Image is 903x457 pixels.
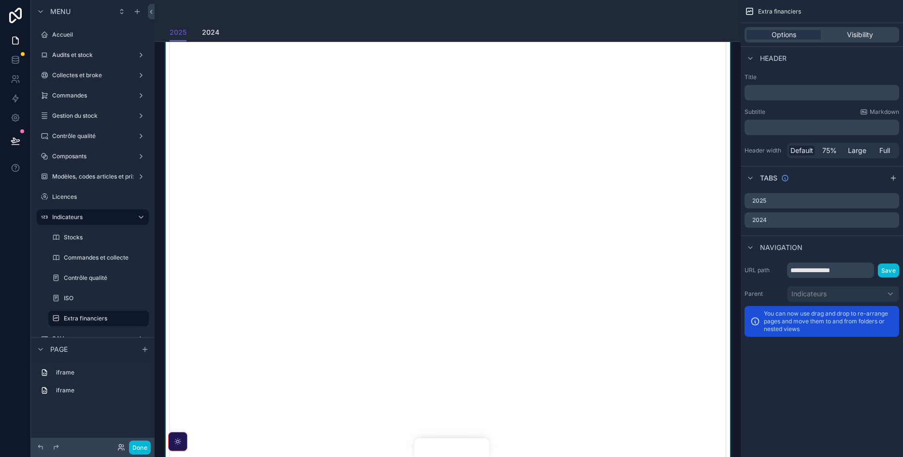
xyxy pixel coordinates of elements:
a: Stocks [48,230,149,245]
div: scrollable content [31,360,155,408]
span: Options [772,30,796,40]
span: 75% [822,146,837,155]
a: ISO [48,291,149,306]
label: Commandes [52,92,133,99]
label: 2024 [752,216,767,224]
span: Default [790,146,813,155]
label: ISO [64,294,147,302]
label: Modèles, codes articles et prix [52,173,136,180]
span: Extra financiers [758,8,801,15]
label: Accueil [52,31,147,39]
span: Header [760,54,787,63]
label: iframe [56,369,145,376]
span: 2024 [202,28,219,37]
label: Contrôle qualité [52,132,133,140]
button: Indicateurs [787,286,899,302]
label: SAV [52,335,133,343]
a: Commandes [37,88,149,103]
a: Markdown [860,108,899,116]
label: Collectes et broke [52,71,133,79]
span: Large [848,146,866,155]
label: Audits et stock [52,51,133,59]
span: 2025 [170,28,186,37]
label: Header width [745,147,783,154]
button: Done [129,441,151,455]
span: Menu [50,7,71,16]
span: Tabs [760,173,777,183]
span: Markdown [870,108,899,116]
a: SAV [37,331,149,346]
label: Commandes et collecte [64,254,147,262]
span: Full [879,146,890,155]
label: 2025 [752,197,766,205]
a: Commandes et collecte [48,250,149,265]
a: Contrôle qualité [48,270,149,286]
label: URL path [745,266,783,274]
div: scrollable content [745,85,899,100]
label: Subtitle [745,108,765,116]
label: Extra financiers [64,315,143,322]
label: Contrôle qualité [64,274,147,282]
label: Title [745,73,899,81]
label: Licences [52,193,147,201]
a: Gestion du stock [37,108,149,124]
span: Navigation [760,243,803,252]
div: scrollable content [745,120,899,135]
a: Composants [37,149,149,164]
a: 2025 [170,24,186,42]
label: iframe [56,387,145,394]
button: Save [878,263,899,277]
a: Audits et stock [37,47,149,63]
label: Indicateurs [52,213,129,221]
span: Visibility [847,30,873,40]
a: 2024 [202,24,219,43]
a: Modèles, codes articles et prix [37,169,149,184]
a: Licences [37,189,149,205]
label: Stocks [64,234,147,241]
span: Page [50,345,68,354]
a: Accueil [37,27,149,42]
a: Extra financiers [48,311,149,326]
a: Indicateurs [37,209,149,225]
a: Collectes et broke [37,68,149,83]
p: You can now use drag and drop to re-arrange pages and move them to and from folders or nested views [764,310,893,333]
a: Contrôle qualité [37,128,149,144]
label: Gestion du stock [52,112,133,120]
label: Parent [745,290,783,298]
span: Indicateurs [791,289,827,299]
label: Composants [52,152,133,160]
